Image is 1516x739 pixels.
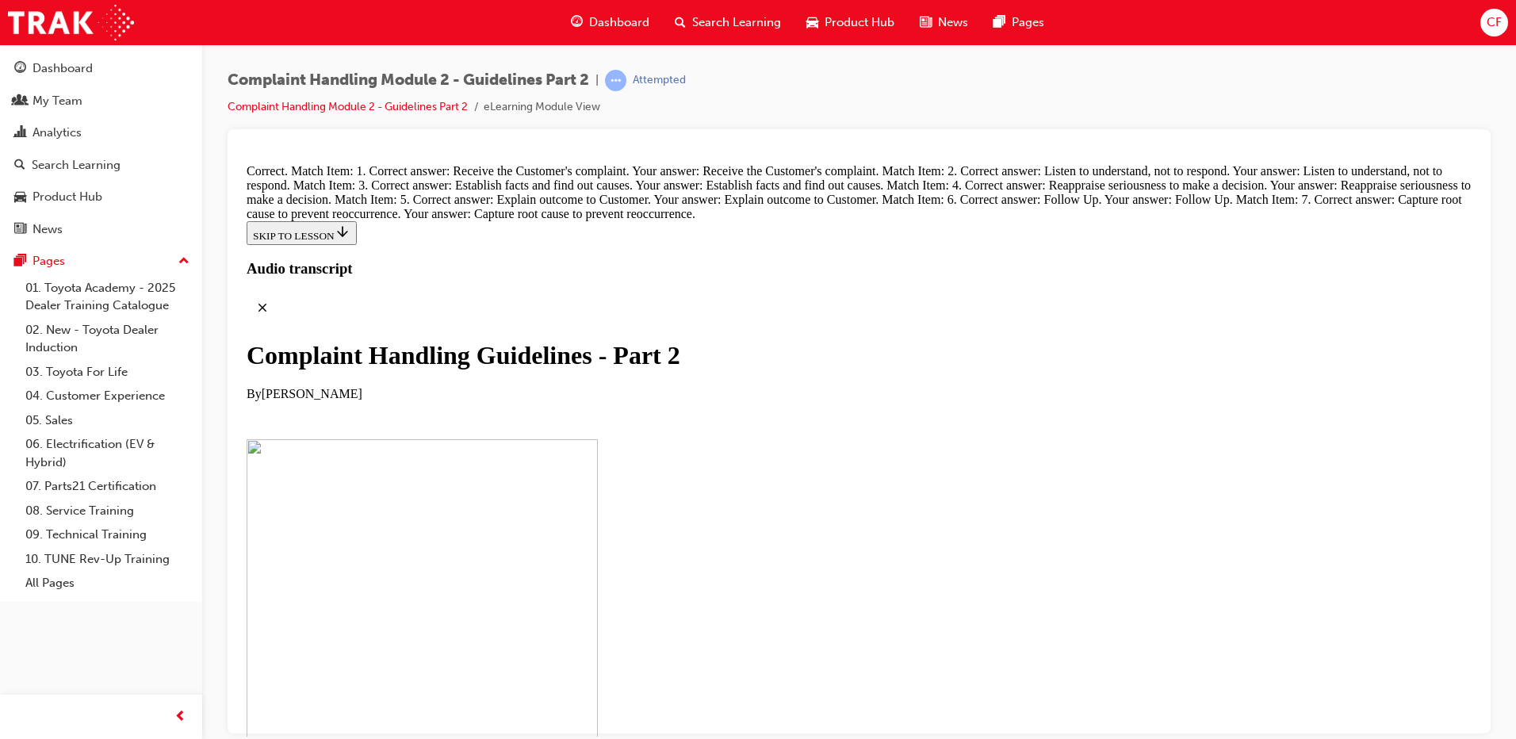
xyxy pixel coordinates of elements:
a: 02. New - Toyota Dealer Induction [19,318,196,360]
div: Complaint Handling Guidelines - Part 2 [6,183,1231,213]
span: guage-icon [571,13,583,33]
a: search-iconSearch Learning [662,6,794,39]
a: 04. Customer Experience [19,384,196,408]
a: guage-iconDashboard [558,6,662,39]
a: All Pages [19,571,196,595]
a: Analytics [6,118,196,147]
a: 10. TUNE Rev-Up Training [19,547,196,572]
div: My Team [33,92,82,110]
span: news-icon [920,13,932,33]
span: [PERSON_NAME] [21,229,122,243]
a: My Team [6,86,196,116]
div: Product Hub [33,188,102,206]
span: news-icon [14,223,26,237]
span: car-icon [14,190,26,205]
span: Dashboard [589,13,649,32]
a: 08. Service Training [19,499,196,523]
div: Attempted [633,73,686,88]
div: Dashboard [33,59,93,78]
span: Complaint Handling Module 2 - Guidelines Part 2 [228,71,589,90]
span: Search Learning [692,13,781,32]
span: prev-icon [174,707,186,727]
a: 03. Toyota For Life [19,360,196,385]
button: Pages [6,247,196,276]
button: CF [1480,9,1508,36]
span: pages-icon [14,255,26,269]
span: learningRecordVerb_ATTEMPT-icon [605,70,626,91]
span: up-icon [178,251,189,272]
h3: Audio transcript [6,102,1231,120]
span: CF [1487,13,1502,32]
a: 09. Technical Training [19,523,196,547]
li: eLearning Module View [484,98,600,117]
span: | [595,71,599,90]
span: News [938,13,968,32]
a: 07. Parts21 Certification [19,474,196,499]
div: Search Learning [32,156,121,174]
span: chart-icon [14,126,26,140]
img: Trak [8,5,134,40]
a: Complaint Handling Module 2 - Guidelines Part 2 [228,100,468,113]
div: Analytics [33,124,82,142]
a: 05. Sales [19,408,196,433]
span: guage-icon [14,62,26,76]
span: pages-icon [993,13,1005,33]
a: 06. Electrification (EV & Hybrid) [19,432,196,474]
div: Correct. Match Item: 1. Correct answer: Receive the Customer's complaint. Your answer: Receive th... [6,6,1231,63]
a: Search Learning [6,151,196,180]
a: Dashboard [6,54,196,83]
button: DashboardMy TeamAnalyticsSearch LearningProduct HubNews [6,51,196,247]
span: search-icon [675,13,686,33]
span: SKIP TO LESSON [13,72,110,84]
span: Pages [1012,13,1044,32]
span: search-icon [14,159,25,173]
a: News [6,215,196,244]
span: By [6,229,21,243]
div: News [33,220,63,239]
a: news-iconNews [907,6,981,39]
span: people-icon [14,94,26,109]
button: Close audio transcript panel [6,134,38,166]
a: pages-iconPages [981,6,1057,39]
div: Pages [33,252,65,270]
a: 01. Toyota Academy - 2025 Dealer Training Catalogue [19,276,196,318]
a: Product Hub [6,182,196,212]
span: Product Hub [825,13,894,32]
button: SKIP TO LESSON [6,63,117,87]
span: car-icon [806,13,818,33]
a: car-iconProduct Hub [794,6,907,39]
